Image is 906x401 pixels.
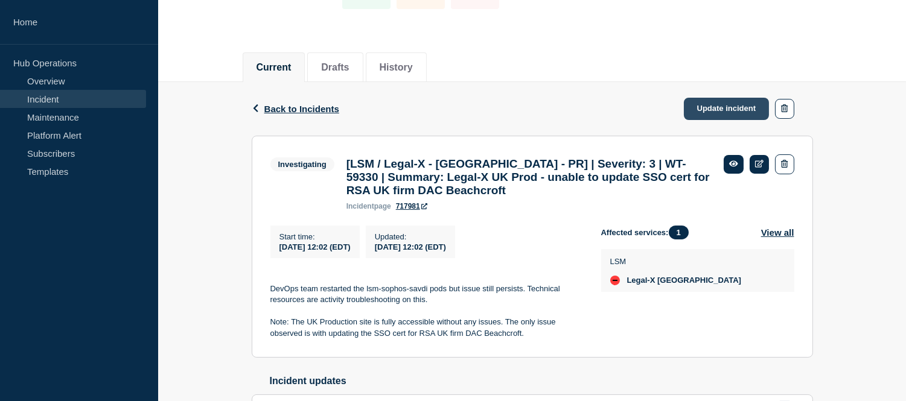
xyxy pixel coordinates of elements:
a: 717981 [396,202,427,210]
span: incident [346,202,374,210]
button: History [380,62,413,73]
h2: Incident updates [270,376,813,387]
span: [DATE] 12:02 (EDT) [279,242,351,251]
button: View all [761,226,794,239]
span: Affected services: [601,226,695,239]
span: Back to Incidents [264,104,339,114]
div: down [610,276,620,285]
h3: [LSM / Legal-X - [GEOGRAPHIC_DATA] - PR] | Severity: 3 | WT-59330 | Summary: Legal-X UK Prod - un... [346,157,712,197]
span: Legal-X [GEOGRAPHIC_DATA] [627,276,741,285]
span: Investigating [270,157,334,171]
a: Update incident [684,98,770,120]
button: Current [257,62,292,73]
button: Drafts [321,62,349,73]
p: Updated : [375,232,446,241]
span: 1 [669,226,689,239]
p: DevOps team restarted the lsm-sophos-savdi pods but issue still persists. Technical resources are... [270,283,582,306]
div: [DATE] 12:02 (EDT) [375,241,446,251]
p: Note: The UK Production site is fully accessible without any issues. The only issue observed is w... [270,317,582,339]
button: Back to Incidents [252,104,339,114]
p: LSM [610,257,741,266]
p: Start time : [279,232,351,241]
p: page [346,202,391,210]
